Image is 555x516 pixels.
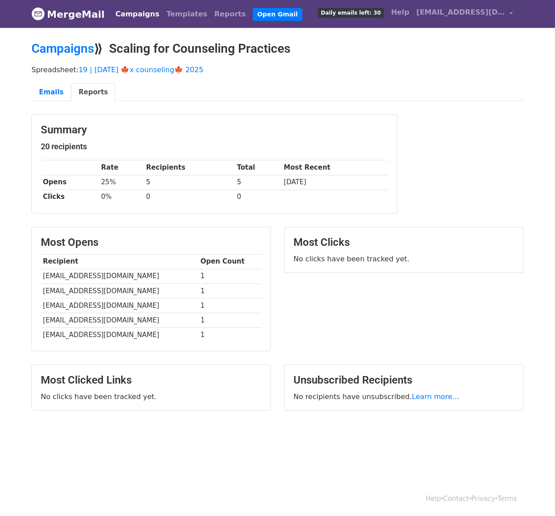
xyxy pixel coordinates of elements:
iframe: Chat Widget [511,473,555,516]
td: [EMAIL_ADDRESS][DOMAIN_NAME] [41,283,198,298]
h3: Most Clicked Links [41,374,262,387]
td: [EMAIL_ADDRESS][DOMAIN_NAME] [41,269,198,283]
th: Clicks [41,190,99,204]
td: 1 [198,328,262,342]
td: 1 [198,283,262,298]
td: 0 [235,190,282,204]
td: 5 [144,175,235,190]
td: 5 [235,175,282,190]
td: [EMAIL_ADDRESS][DOMAIN_NAME] [41,328,198,342]
td: 1 [198,269,262,283]
td: [EMAIL_ADDRESS][DOMAIN_NAME] [41,298,198,313]
a: Emails [31,83,71,101]
td: 25% [99,175,144,190]
a: MergeMail [31,5,105,23]
a: Open Gmail [253,8,302,21]
a: Campaigns [112,5,163,23]
h3: Unsubscribed Recipients [293,374,514,387]
h3: Most Clicks [293,236,514,249]
a: Daily emails left: 30 [314,4,387,21]
a: Help [426,495,441,503]
span: Daily emails left: 30 [318,8,384,18]
a: Reports [211,5,250,23]
td: 0% [99,190,144,204]
h2: ⟫ Scaling for Counseling Practices [31,41,524,56]
td: [DATE] [281,175,388,190]
a: Campaigns [31,41,94,56]
h3: Most Opens [41,236,262,249]
a: [EMAIL_ADDRESS][DOMAIN_NAME] [413,4,516,24]
span: [EMAIL_ADDRESS][DOMAIN_NAME] [416,7,505,18]
th: Open Count [198,254,262,269]
td: 0 [144,190,235,204]
th: Total [235,160,282,175]
th: Rate [99,160,144,175]
p: No clicks have been tracked yet. [41,392,262,401]
th: Recipients [144,160,235,175]
a: Learn more... [412,392,459,401]
h5: 20 recipients [41,142,388,151]
a: Reports [71,83,115,101]
a: Terms [497,495,517,503]
th: Recipient [41,254,198,269]
th: Most Recent [281,160,388,175]
td: [EMAIL_ADDRESS][DOMAIN_NAME] [41,313,198,327]
td: 1 [198,313,262,327]
a: Help [387,4,413,21]
a: Templates [163,5,211,23]
img: MergeMail logo [31,7,45,20]
p: No recipients have unsubscribed. [293,392,514,401]
td: 1 [198,298,262,313]
th: Opens [41,175,99,190]
p: No clicks have been tracked yet. [293,254,514,264]
a: Contact [443,495,469,503]
h3: Summary [41,124,388,136]
a: Privacy [471,495,495,503]
a: 19 | [DATE] 🍁x counseling🍁 2025 [78,66,203,74]
p: Spreadsheet: [31,65,524,74]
